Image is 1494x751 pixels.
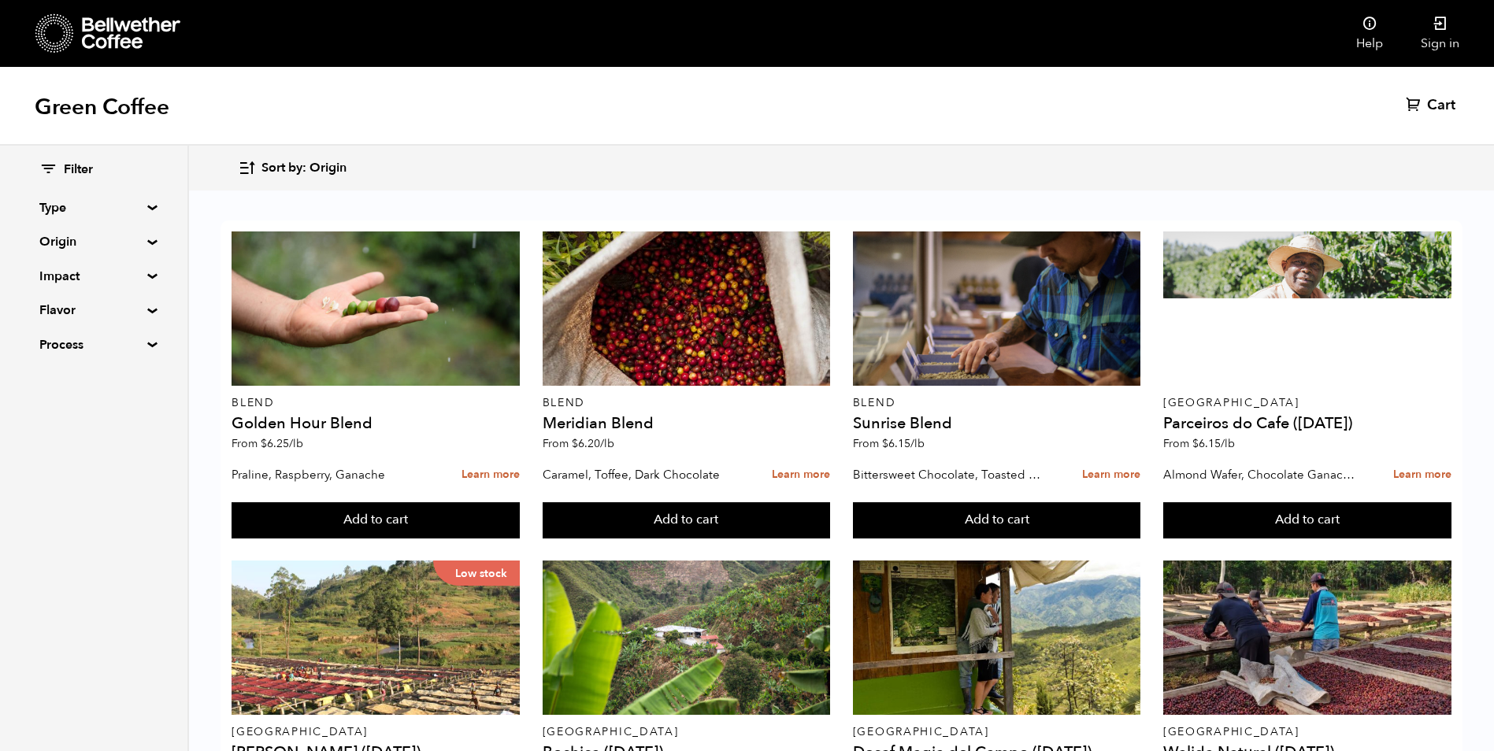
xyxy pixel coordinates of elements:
[543,463,739,486] p: Caramel, Toffee, Dark Chocolate
[853,398,1141,409] p: Blend
[853,502,1141,538] button: Add to cart
[853,463,1049,486] p: Bittersweet Chocolate, Toasted Marshmallow, Candied Orange, Praline
[882,436,888,451] span: $
[39,198,148,217] summary: Type
[1163,502,1451,538] button: Add to cart
[433,560,520,586] p: Low stock
[39,232,148,251] summary: Origin
[882,436,925,451] bdi: 6.15
[600,436,614,451] span: /lb
[853,436,925,451] span: From
[853,416,1141,431] h4: Sunrise Blend
[543,436,614,451] span: From
[289,436,303,451] span: /lb
[261,160,347,177] span: Sort by: Origin
[232,502,520,538] button: Add to cart
[543,416,831,431] h4: Meridian Blend
[543,502,831,538] button: Add to cart
[1163,436,1235,451] span: From
[232,560,520,715] a: Low stock
[772,458,830,492] a: Learn more
[1163,398,1451,409] p: [GEOGRAPHIC_DATA]
[543,398,831,409] p: Blend
[853,727,1141,738] p: [GEOGRAPHIC_DATA]
[39,267,148,286] summary: Impact
[1163,727,1451,738] p: [GEOGRAPHIC_DATA]
[35,93,169,121] h1: Green Coffee
[572,436,578,451] span: $
[232,416,520,431] h4: Golden Hour Blend
[39,335,148,354] summary: Process
[572,436,614,451] bdi: 6.20
[39,301,148,320] summary: Flavor
[1192,436,1199,451] span: $
[1221,436,1235,451] span: /lb
[543,727,831,738] p: [GEOGRAPHIC_DATA]
[910,436,925,451] span: /lb
[232,436,303,451] span: From
[1192,436,1235,451] bdi: 6.15
[261,436,267,451] span: $
[1082,458,1140,492] a: Learn more
[232,398,520,409] p: Blend
[238,150,347,187] button: Sort by: Origin
[1393,458,1451,492] a: Learn more
[1163,416,1451,431] h4: Parceiros do Cafe ([DATE])
[1427,96,1455,115] span: Cart
[1163,463,1359,486] p: Almond Wafer, Chocolate Ganache, Bing Cherry
[64,161,93,179] span: Filter
[232,463,428,486] p: Praline, Raspberry, Ganache
[462,458,520,492] a: Learn more
[232,727,520,738] p: [GEOGRAPHIC_DATA]
[261,436,303,451] bdi: 6.25
[1406,96,1459,115] a: Cart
